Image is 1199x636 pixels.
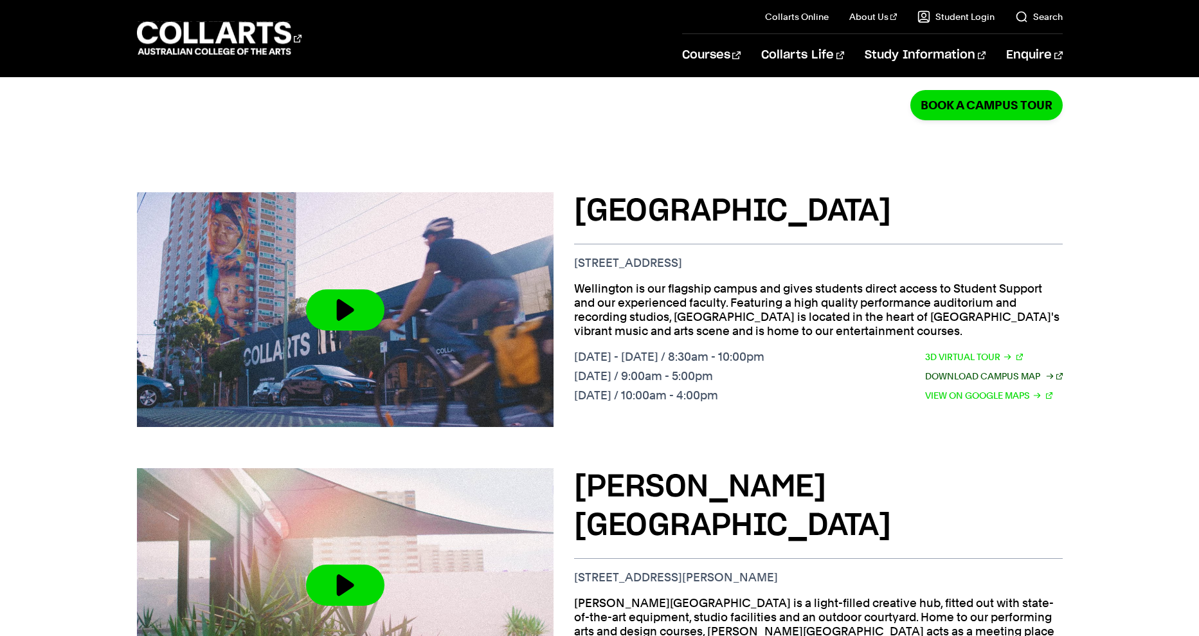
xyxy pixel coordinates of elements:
a: Student Login [917,10,995,23]
p: [DATE] / 10:00am - 4:00pm [574,388,764,403]
h3: [PERSON_NAME][GEOGRAPHIC_DATA] [574,468,1063,545]
a: View on Google Maps [925,388,1052,403]
h3: [GEOGRAPHIC_DATA] [574,192,1063,231]
a: About Us [849,10,897,23]
a: 3D Virtual Tour [925,350,1023,364]
p: [STREET_ADDRESS] [574,256,1063,270]
a: Search [1015,10,1063,23]
a: Courses [682,34,741,77]
p: [STREET_ADDRESS][PERSON_NAME] [574,570,1063,585]
a: Book a Campus Tour [910,90,1063,120]
img: Video thumbnail [137,192,554,427]
p: Wellington is our flagship campus and gives students direct access to Student Support and our exp... [574,282,1063,338]
a: Download Campus Map [925,369,1063,383]
a: Study Information [865,34,986,77]
a: Collarts Online [765,10,829,23]
p: [DATE] / 9:00am - 5:00pm [574,369,764,383]
a: Collarts Life [761,34,844,77]
div: Go to homepage [137,20,302,57]
a: Enquire [1006,34,1062,77]
p: [DATE] - [DATE] / 8:30am - 10:00pm [574,350,764,364]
